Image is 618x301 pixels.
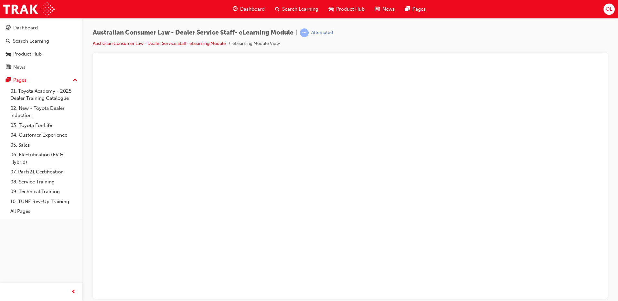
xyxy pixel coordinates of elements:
span: car-icon [329,5,334,13]
a: 09. Technical Training [8,187,80,197]
a: 05. Sales [8,140,80,150]
a: 10. TUNE Rev-Up Training [8,197,80,207]
a: pages-iconPages [400,3,431,16]
span: learningRecordVerb_ATTEMPT-icon [300,28,309,37]
a: 07. Parts21 Certification [8,167,80,177]
span: pages-icon [6,78,11,83]
span: pages-icon [405,5,410,13]
div: Attempted [311,30,333,36]
a: news-iconNews [370,3,400,16]
img: Trak [3,2,55,16]
a: search-iconSearch Learning [270,3,324,16]
a: 03. Toyota For Life [8,120,80,130]
a: News [3,61,80,73]
div: Pages [13,77,27,84]
a: Search Learning [3,35,80,47]
span: Dashboard [240,5,265,13]
span: car-icon [6,51,11,57]
button: Pages [3,74,80,86]
a: 08. Service Training [8,177,80,187]
div: Dashboard [13,24,38,32]
span: prev-icon [71,288,76,296]
a: 04. Customer Experience [8,130,80,140]
div: News [13,64,26,71]
span: Product Hub [336,5,365,13]
button: OL [603,4,615,15]
button: DashboardSearch LearningProduct HubNews [3,21,80,74]
a: car-iconProduct Hub [324,3,370,16]
span: | [296,29,297,36]
span: Pages [412,5,426,13]
span: up-icon [73,76,77,85]
a: All Pages [8,206,80,216]
a: guage-iconDashboard [228,3,270,16]
span: news-icon [375,5,380,13]
a: Dashboard [3,22,80,34]
a: 01. Toyota Academy - 2025 Dealer Training Catalogue [8,86,80,103]
span: guage-icon [233,5,238,13]
span: Australian Consumer Law - Dealer Service Staff- eLearning Module [93,29,293,36]
span: search-icon [6,38,10,44]
a: 06. Electrification (EV & Hybrid) [8,150,80,167]
a: Product Hub [3,48,80,60]
div: Product Hub [13,50,42,58]
span: OL [606,5,612,13]
a: 02. New - Toyota Dealer Induction [8,103,80,120]
span: Search Learning [282,5,318,13]
a: Australian Consumer Law - Dealer Service Staff- eLearning Module [93,41,226,46]
span: guage-icon [6,25,11,31]
div: Search Learning [13,37,49,45]
span: search-icon [275,5,280,13]
li: eLearning Module View [232,40,280,47]
span: News [382,5,395,13]
span: news-icon [6,65,11,70]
